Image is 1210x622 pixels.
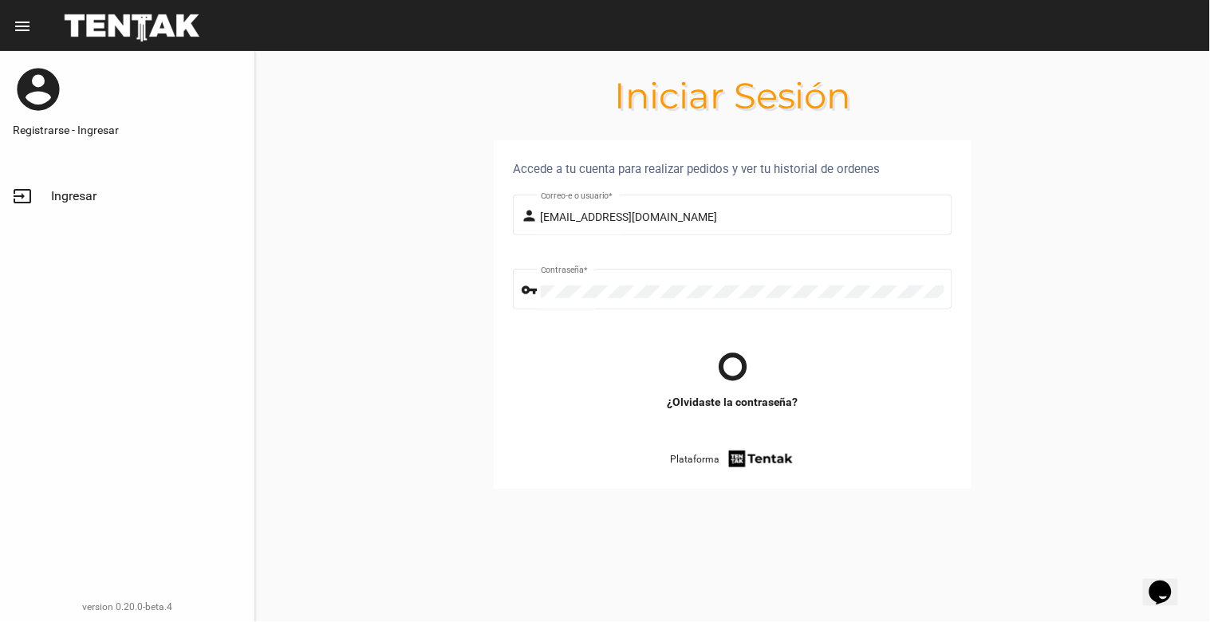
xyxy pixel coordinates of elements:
[255,83,1210,108] h1: Iniciar Sesión
[513,159,952,179] div: Accede a tu cuenta para realizar pedidos y ver tu historial de ordenes
[667,394,798,410] a: ¿Olvidaste la contraseña?
[13,599,242,615] div: version 0.20.0-beta.4
[13,64,64,115] mat-icon: account_circle
[13,187,32,206] mat-icon: input
[670,448,795,470] a: Plataforma
[1143,558,1194,606] iframe: chat widget
[670,451,719,467] span: Plataforma
[727,448,795,470] img: tentak-firm.png
[522,207,541,226] mat-icon: person
[522,281,541,300] mat-icon: vpn_key
[13,17,32,36] mat-icon: menu
[13,122,242,138] a: Registrarse - Ingresar
[51,188,97,204] span: Ingresar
